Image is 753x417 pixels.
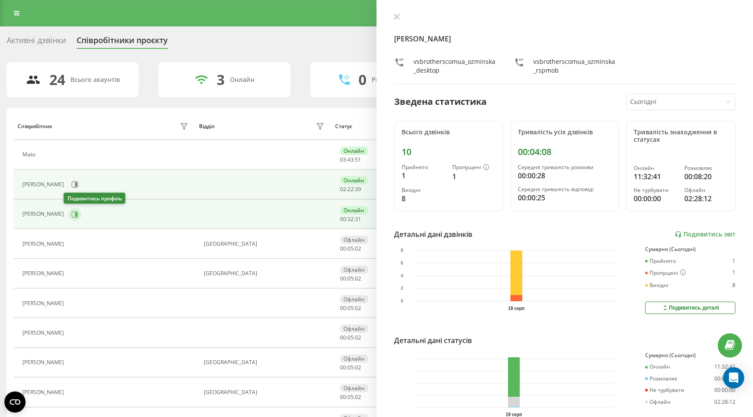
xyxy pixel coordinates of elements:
span: 22 [347,185,354,193]
div: 24 [49,71,65,88]
span: 00 [340,393,346,401]
div: Сумарно (Сьогодні) [645,352,735,358]
div: 00:00:00 [714,387,735,393]
div: Відділ [199,123,214,129]
span: 00 [340,275,346,282]
div: Онлайн [230,76,255,84]
div: Офлайн [645,399,671,405]
div: [PERSON_NAME] [22,181,66,188]
div: 00:08:20 [714,376,735,382]
div: 11:32:41 [714,364,735,370]
span: 00 [340,215,346,223]
div: 1 [402,170,445,181]
span: 00 [340,334,346,341]
div: 1 [452,171,496,182]
div: Розмовляє [645,376,677,382]
span: 05 [347,364,354,371]
span: 00 [340,364,346,371]
div: 8 [732,282,735,288]
div: vsbrotherscomua_ozminska_desktop [413,57,496,75]
div: Детальні дані статусів [394,335,472,346]
div: Вихідні [402,187,445,193]
div: [PERSON_NAME] [22,330,66,336]
div: Статус [335,123,352,129]
div: Офлайн [340,236,368,244]
div: Онлайн [645,364,670,370]
span: 32 [347,215,354,223]
div: Співробітники проєкту [77,36,168,49]
text: 0 [401,299,403,304]
div: : : [340,276,361,282]
text: 6 [401,261,403,266]
div: [PERSON_NAME] [22,359,66,365]
div: Подивитись профіль [64,193,125,204]
div: Пропущені [452,164,496,171]
div: : : [340,216,361,222]
span: 05 [347,275,354,282]
div: 11:32:41 [634,171,677,182]
div: 02:28:12 [684,193,728,204]
button: Open CMP widget [4,391,26,413]
div: : : [340,335,361,341]
span: 02 [355,304,361,312]
div: 8 [402,193,445,204]
div: Онлайн [634,165,677,171]
div: Тривалість знаходження в статусах [634,129,728,144]
div: Детальні дані дзвінків [394,229,472,240]
div: Офлайн [340,354,368,363]
span: 02 [355,393,361,401]
text: 8 [401,248,403,253]
span: 05 [347,393,354,401]
div: [GEOGRAPHIC_DATA] [204,359,326,365]
div: Онлайн [340,176,368,185]
div: [PERSON_NAME] [22,211,66,217]
h4: [PERSON_NAME] [394,33,735,44]
span: 02 [340,185,346,193]
div: Розмовляють [372,76,414,84]
div: 3 [217,71,225,88]
div: 00:08:20 [684,171,728,182]
div: [GEOGRAPHIC_DATA] [204,241,326,247]
div: Офлайн [340,384,368,392]
div: : : [340,157,361,163]
div: Не турбувати [634,187,677,193]
div: Розмовляє [684,165,728,171]
div: Вихідні [645,282,668,288]
a: Подивитись звіт [675,231,735,238]
span: 02 [355,364,361,371]
div: : : [340,394,361,400]
span: 05 [347,304,354,312]
div: 1 [732,269,735,277]
div: Співробітник [18,123,52,129]
div: 1 [732,258,735,264]
div: Офлайн [340,266,368,274]
span: 51 [355,156,361,163]
div: [PERSON_NAME] [22,389,66,395]
text: 2 [401,286,403,291]
div: [GEOGRAPHIC_DATA] [204,389,326,395]
div: Maks [22,151,38,158]
div: Середня тривалість відповіді [518,186,612,192]
div: Тривалість усіх дзвінків [518,129,612,136]
div: vsbrotherscomua_ozminska_rspmob [533,57,616,75]
div: Онлайн [340,206,368,214]
span: 03 [340,156,346,163]
div: Сумарно (Сьогодні) [645,246,735,252]
div: Офлайн [684,187,728,193]
span: 43 [347,156,354,163]
div: [PERSON_NAME] [22,241,66,247]
div: 0 [358,71,366,88]
div: Зведена статистика [394,95,487,108]
span: 00 [340,304,346,312]
div: Не турбувати [645,387,684,393]
div: [PERSON_NAME] [22,270,66,277]
span: 05 [347,245,354,252]
div: : : [340,186,361,192]
div: Онлайн [340,147,368,155]
span: 02 [355,275,361,282]
div: Прийнято [402,164,445,170]
div: 02:28:12 [714,399,735,405]
div: Подивитись деталі [661,304,719,311]
div: Активні дзвінки [7,36,66,49]
span: 05 [347,334,354,341]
